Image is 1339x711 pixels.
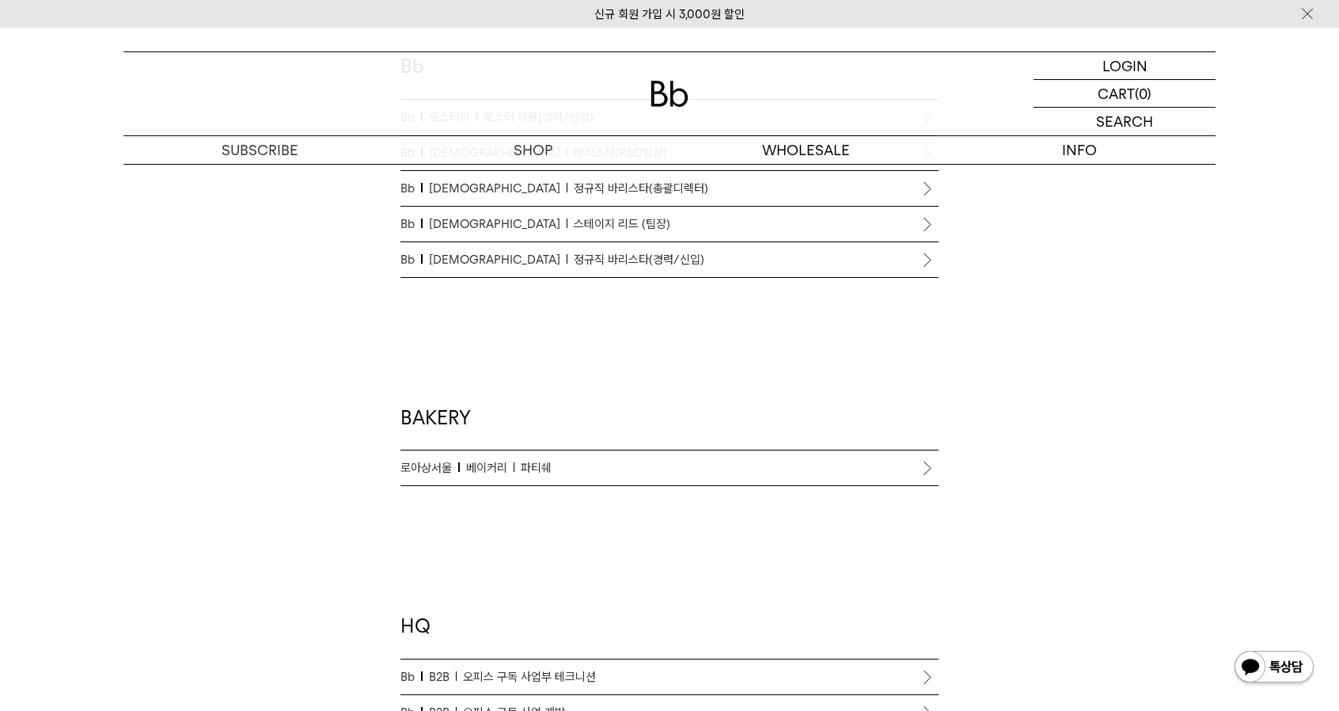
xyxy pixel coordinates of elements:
h2: HQ [400,613,939,660]
p: SEARCH [1096,108,1153,135]
p: CART [1098,80,1135,107]
span: [DEMOGRAPHIC_DATA] [429,179,568,198]
span: 로아상서울 [400,458,460,477]
span: B2B [429,667,457,686]
p: LOGIN [1102,52,1147,79]
span: 오피스 구독 사업부 테크니션 [463,667,596,686]
a: Bb[DEMOGRAPHIC_DATA]정규직 바리스타(총괄디렉터) [400,171,939,206]
a: CART (0) [1034,80,1216,108]
a: LOGIN [1034,52,1216,80]
span: 스테이지 리드 (팀장) [574,215,670,234]
span: Bb [400,215,423,234]
p: WHOLESALE [669,136,943,164]
p: INFO [943,136,1216,164]
a: 로아상서울베이커리파티쉐 [400,451,939,485]
a: 신규 회원 가입 시 3,000원 할인 [594,7,745,21]
span: 베이커리 [466,458,515,477]
span: Bb [400,250,423,269]
span: Bb [400,179,423,198]
img: 로고 [651,81,688,107]
span: 정규직 바리스타(총괄디렉터) [574,179,708,198]
p: (0) [1135,80,1151,107]
span: [DEMOGRAPHIC_DATA] [429,215,568,234]
a: BbB2B오피스 구독 사업부 테크니션 [400,660,939,694]
span: Bb [400,667,423,686]
img: 카카오톡 채널 1:1 채팅 버튼 [1233,649,1315,687]
h2: BAKERY [400,405,939,451]
span: [DEMOGRAPHIC_DATA] [429,250,568,269]
span: 정규직 바리스타(경력/신입) [574,250,704,269]
a: Bb[DEMOGRAPHIC_DATA]스테이지 리드 (팀장) [400,207,939,241]
a: SHOP [396,136,669,164]
a: SUBSCRIBE [123,136,396,164]
a: Bb[DEMOGRAPHIC_DATA]정규직 바리스타(경력/신입) [400,242,939,277]
span: 파티쉐 [521,458,552,477]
